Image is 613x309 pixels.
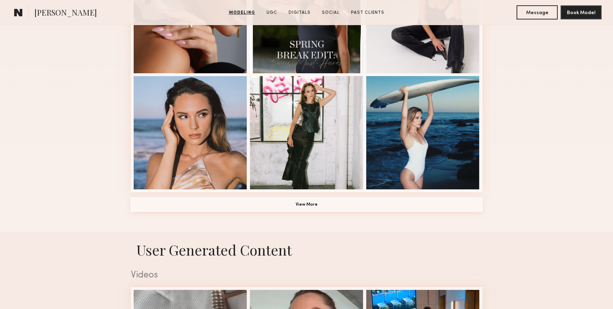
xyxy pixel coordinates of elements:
[561,9,602,15] a: Book Model
[319,10,342,16] a: Social
[131,198,483,212] button: View More
[34,7,97,19] span: [PERSON_NAME]
[125,240,488,259] h1: User Generated Content
[517,5,558,19] button: Message
[264,10,280,16] a: UGC
[131,271,483,280] div: Videos
[226,10,258,16] a: Modeling
[348,10,387,16] a: Past Clients
[561,5,602,19] button: Book Model
[286,10,313,16] a: Digitals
